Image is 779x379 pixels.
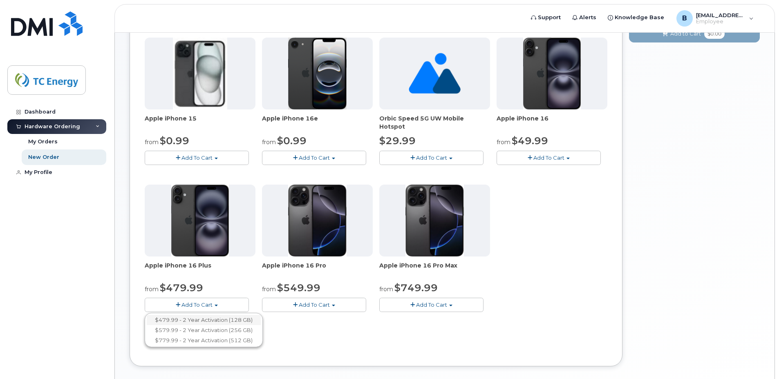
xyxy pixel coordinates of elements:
[299,154,330,161] span: Add To Cart
[147,335,261,346] a: $779.99 - 2 Year Activation (512 GB)
[262,138,276,146] small: from
[579,13,596,22] span: Alerts
[671,10,759,27] div: bethany_north@tcenergy.com
[181,301,213,308] span: Add To Cart
[379,261,490,278] div: Apple iPhone 16 Pro Max
[262,298,366,312] button: Add To Cart
[525,9,566,26] a: Support
[379,151,484,165] button: Add To Cart
[497,138,510,146] small: from
[145,138,159,146] small: from
[416,301,447,308] span: Add To Cart
[160,135,189,147] span: $0.99
[145,298,249,312] button: Add To Cart
[497,151,601,165] button: Add To Cart
[670,30,701,38] span: Add to Cart
[145,261,255,278] div: Apple iPhone 16 Plus
[299,301,330,308] span: Add To Cart
[533,154,564,161] span: Add To Cart
[171,185,229,256] img: iphone_16_plus.png
[379,285,393,293] small: from
[181,154,213,161] span: Add To Cart
[409,38,461,109] img: no_image_found-2caef05468ed5679b831cfe6fc140e25e0c280774317ffc20a367ab7fd17291e.png
[173,38,227,109] img: iphone15.jpg
[288,185,346,256] img: iphone_16_pro.png
[602,9,670,26] a: Knowledge Base
[379,298,484,312] button: Add To Cart
[696,18,745,25] span: Employee
[379,135,416,147] span: $29.99
[629,25,760,42] button: Add to Cart $0.00
[145,151,249,165] button: Add To Cart
[288,38,347,109] img: iphone16e.png
[497,114,607,131] div: Apple iPhone 16
[277,282,320,294] span: $549.99
[405,185,463,256] img: iphone_16_pro.png
[145,114,255,131] div: Apple iPhone 15
[262,114,373,131] div: Apple iPhone 16e
[566,9,602,26] a: Alerts
[538,13,561,22] span: Support
[615,13,664,22] span: Knowledge Base
[379,114,490,131] div: Orbic Speed 5G UW Mobile Hotspot
[743,343,773,373] iframe: Messenger Launcher
[262,151,366,165] button: Add To Cart
[262,261,373,278] div: Apple iPhone 16 Pro
[682,13,687,23] span: B
[696,12,745,18] span: [EMAIL_ADDRESS][DOMAIN_NAME]
[262,285,276,293] small: from
[145,285,159,293] small: from
[147,325,261,335] a: $579.99 - 2 Year Activation (256 GB)
[394,282,438,294] span: $749.99
[147,315,261,325] a: $479.99 - 2 Year Activation (128 GB)
[416,154,447,161] span: Add To Cart
[277,135,307,147] span: $0.99
[512,135,548,147] span: $49.99
[704,29,725,39] span: $0.00
[523,38,581,109] img: iphone_16_plus.png
[160,282,203,294] span: $479.99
